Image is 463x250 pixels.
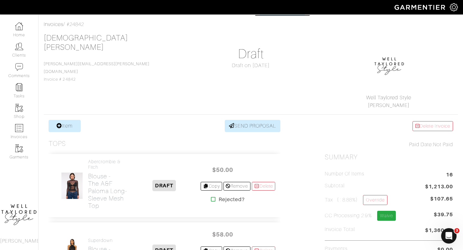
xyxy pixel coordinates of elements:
a: Abercrombie & Fitch Blouse -The A&F Paloma Long-Sleeve Mesh Top [88,159,128,210]
h2: Blouse - The A&F Paloma Long-Sleeve Mesh Top [88,173,128,210]
a: Item [49,120,81,132]
span: DRAFT [152,180,176,191]
img: dashboard-icon-dbcd8f5a0b271acd01030246c82b418ddd0df26cd7fceb0bd07c9910d44c42f6.png [15,22,23,30]
span: $1,360.41 [425,227,453,235]
img: 1593278135251.png.png [373,49,405,81]
div: / #24842 [44,21,458,28]
strong: Rejected? [219,196,245,203]
h5: Subtotal [325,183,345,189]
img: KHSBgE8v8tbexhGfkJEZSieM [61,172,83,199]
div: Draft on [DATE] [186,62,315,69]
img: garments-icon-b7da505a4dc4fd61783c78ac3ca0ef83fa9d6f193b1c9dc38574b1d14d53ca28.png [15,104,23,112]
span: 3 [454,228,459,233]
h5: Tax ( : 8.88%) [325,195,387,205]
a: Remove [223,182,250,191]
a: Override [363,195,387,205]
span: $58.00 [203,228,242,241]
img: orders-icon-0abe47150d42831381b5fb84f609e132dff9fe21cb692f30cb5eec754e2cba89.png [15,124,23,132]
h3: Tops [49,140,66,148]
img: gear-icon-white-bd11855cb880d31180b6d7d6211b90ccbf57a29d726f0c71d8c61bd08dd39cc2.png [450,3,458,11]
h5: CC Processing 2.9% [325,211,396,221]
a: Waive [377,211,396,221]
a: [DEMOGRAPHIC_DATA][PERSON_NAME] [44,34,128,51]
iframe: Intercom live chat [441,228,457,244]
img: clients-icon-6bae9207a08558b7cb47a8932f037763ab4055f8c8b6bfacd5dc20c3e0201464.png [15,42,23,50]
h1: Draft [186,46,315,62]
a: Copy [201,182,222,191]
span: $107.65 [430,195,453,203]
h4: Abercrombie & Fitch [88,159,128,170]
a: Delete Invoice [413,121,453,131]
a: [PERSON_NAME][EMAIL_ADDRESS][PERSON_NAME][DOMAIN_NAME] [44,62,150,74]
span: $39.75 [434,211,453,223]
img: comment-icon-a0a6a9ef722e966f86d9cbdc48e553b5cf19dbc54f86b18d962a5391bc8f6eb6.png [15,63,23,71]
span: $1,213.00 [425,183,453,192]
a: SEND PROPOSAL [225,120,281,132]
a: Well Taylored Style [366,95,411,101]
a: Invoices [44,22,63,27]
a: [PERSON_NAME] [368,103,410,108]
h2: Summary [325,153,453,161]
img: reminder-icon-8004d30b9f0a5d33ae49ab947aed9ed385cf756f9e5892f1edd6e32f2345188e.png [15,83,23,91]
span: Paid Date: [409,142,433,147]
span: 16 [446,171,453,180]
span: Invoice # 24842 [44,62,150,82]
div: Not Paid [325,141,453,148]
span: $50.00 [203,163,242,177]
img: garmentier-logo-header-white-b43fb05a5012e4ada735d5af1a66efaba907eab6374d6393d1fbf88cb4ef424d.png [391,2,450,13]
h4: superdown [88,238,113,243]
img: garments-icon-b7da505a4dc4fd61783c78ac3ca0ef83fa9d6f193b1c9dc38574b1d14d53ca28.png [15,144,23,152]
h5: Number of Items [325,171,365,177]
a: Delete [252,182,276,191]
h5: Invoice Total [325,227,355,233]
